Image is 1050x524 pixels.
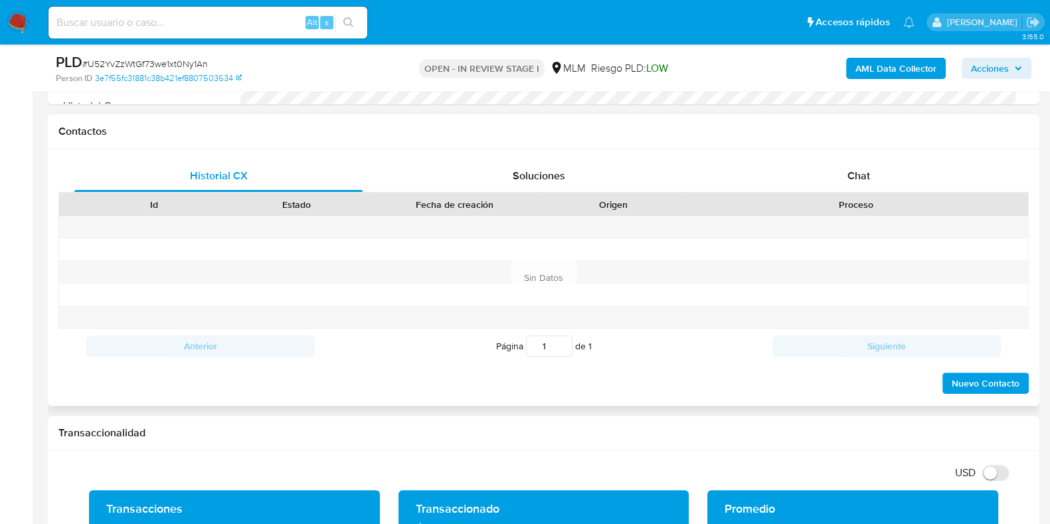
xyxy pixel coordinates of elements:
[58,426,1029,440] h1: Transaccionalidad
[971,58,1009,79] span: Acciones
[325,16,329,29] span: s
[496,335,592,357] span: Página de
[307,16,317,29] span: Alt
[1021,31,1043,42] span: 3.155.0
[847,168,870,183] span: Chat
[82,57,208,70] span: # U52YvZzWtGf73we1xt0Ny1An
[952,374,1019,393] span: Nuevo Contacto
[377,198,533,211] div: Fecha de creación
[962,58,1031,79] button: Acciones
[58,125,1029,138] h1: Contactos
[419,59,545,78] p: OPEN - IN REVIEW STAGE I
[551,198,675,211] div: Origen
[48,14,367,31] input: Buscar usuario o caso...
[56,51,82,72] b: PLD
[591,61,668,76] span: Riesgo PLD:
[816,15,890,29] span: Accesos rápidos
[335,13,362,32] button: search-icon
[190,168,248,183] span: Historial CX
[513,168,565,183] span: Soluciones
[903,17,915,28] a: Notificaciones
[56,72,92,84] b: Person ID
[846,58,946,79] button: AML Data Collector
[588,339,592,353] span: 1
[946,16,1021,29] p: carlos.soto@mercadolibre.com.mx
[646,60,668,76] span: LOW
[1026,15,1040,29] a: Salir
[694,198,1019,211] div: Proceso
[855,58,936,79] b: AML Data Collector
[550,61,586,76] div: MLM
[86,335,315,357] button: Anterior
[772,335,1001,357] button: Siguiente
[95,72,242,84] a: 3e7f55fc31881c38b421ef8807503634
[942,373,1029,394] button: Nuevo Contacto
[92,198,216,211] div: Id
[234,198,359,211] div: Estado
